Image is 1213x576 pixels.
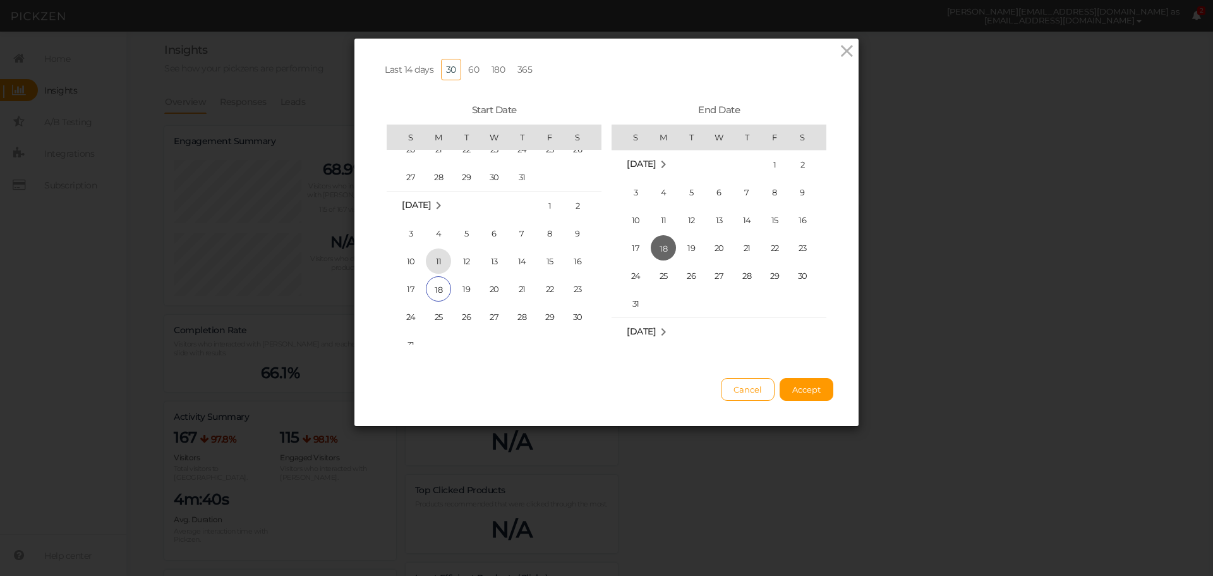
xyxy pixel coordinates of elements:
span: 26 [454,304,479,329]
span: 16 [565,248,590,274]
th: S [564,125,601,150]
th: F [761,125,788,150]
td: Tuesday August 12 2025 [677,206,705,234]
th: T [733,125,761,150]
td: Friday August 8 2025 [536,219,564,247]
span: Last 14 days [385,64,433,75]
span: 10 [398,248,423,274]
td: Monday August 18 2025 [425,275,452,303]
tr: Week 6 [387,331,601,359]
span: 29 [762,263,787,288]
td: Sunday August 3 2025 [612,178,649,206]
td: Wednesday August 20 2025 [480,275,508,303]
td: Wednesday July 30 2025 [480,163,508,192]
span: 5 [454,221,479,246]
td: Thursday July 31 2025 [508,163,536,192]
td: Saturday August 30 2025 [564,303,601,331]
td: Monday August 25 2025 [649,262,677,290]
td: Sunday August 31 2025 [387,331,425,359]
span: 29 [537,304,562,329]
span: 6 [706,180,732,205]
span: 24 [398,304,423,329]
td: Sunday August 17 2025 [387,275,425,303]
td: Friday August 15 2025 [536,247,564,275]
span: 31 [623,291,648,316]
span: 19 [454,276,479,302]
td: Tuesday August 5 2025 [452,219,480,247]
span: 9 [565,221,590,246]
td: Sunday July 27 2025 [387,163,425,192]
td: Thursday August 14 2025 [508,247,536,275]
span: 5 [679,180,704,205]
td: Friday August 29 2025 [761,262,788,290]
th: W [705,125,733,150]
tr: Week 3 [387,247,601,275]
span: 22 [537,276,562,302]
span: 4 [426,221,451,246]
td: Thursday August 21 2025 [508,275,536,303]
td: Tuesday August 19 2025 [452,275,480,303]
span: [DATE] [627,158,656,169]
td: Monday August 4 2025 [649,178,677,206]
td: Saturday August 9 2025 [788,178,826,206]
span: 6 [481,221,507,246]
span: 14 [734,207,759,233]
td: Thursday August 28 2025 [508,303,536,331]
span: 20 [481,276,507,302]
span: 21 [509,276,534,302]
span: 30 [790,263,815,288]
span: 15 [762,207,787,233]
td: Friday August 29 2025 [536,303,564,331]
tr: Week 5 [612,262,826,290]
td: Thursday August 14 2025 [733,206,761,234]
td: Monday August 25 2025 [425,303,452,331]
tr: Week 2 [387,219,601,247]
span: 20 [706,235,732,260]
span: 24 [623,263,648,288]
span: Start Date [472,104,517,116]
td: Wednesday August 13 2025 [705,206,733,234]
span: 17 [623,235,648,260]
span: Cancel [733,384,762,395]
th: T [508,125,536,150]
span: 17 [398,276,423,302]
th: M [425,125,452,150]
td: Wednesday August 27 2025 [480,303,508,331]
td: Saturday August 23 2025 [564,275,601,303]
span: 12 [454,248,479,274]
span: 2 [565,193,590,218]
a: 180 [486,59,510,80]
td: Tuesday August 12 2025 [452,247,480,275]
tr: Week 3 [612,206,826,234]
td: Tuesday August 5 2025 [677,178,705,206]
span: 31 [509,164,534,190]
span: 23 [790,235,815,260]
th: S [387,125,425,150]
td: Friday August 1 2025 [761,150,788,178]
td: Saturday August 2 2025 [564,191,601,219]
a: 60 [463,59,484,80]
tr: Week 5 [387,163,601,192]
span: 29 [454,164,479,190]
td: Wednesday August 6 2025 [705,178,733,206]
td: August 2025 [612,150,705,178]
td: August 2025 [387,191,480,219]
td: Friday August 15 2025 [761,206,788,234]
span: 13 [481,248,507,274]
td: Saturday August 16 2025 [788,206,826,234]
td: Friday August 8 2025 [761,178,788,206]
td: Sunday August 10 2025 [612,206,649,234]
td: Thursday August 21 2025 [733,234,761,262]
tr: Week 1 [387,191,601,219]
th: T [452,125,480,150]
td: Wednesday August 20 2025 [705,234,733,262]
span: 19 [679,235,704,260]
td: Friday August 22 2025 [536,275,564,303]
span: 13 [706,207,732,233]
tr: Week 5 [387,303,601,331]
td: September 2025 [612,317,826,346]
tr: Week 6 [612,290,826,318]
th: F [536,125,564,150]
th: M [649,125,677,150]
span: 28 [426,164,451,190]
